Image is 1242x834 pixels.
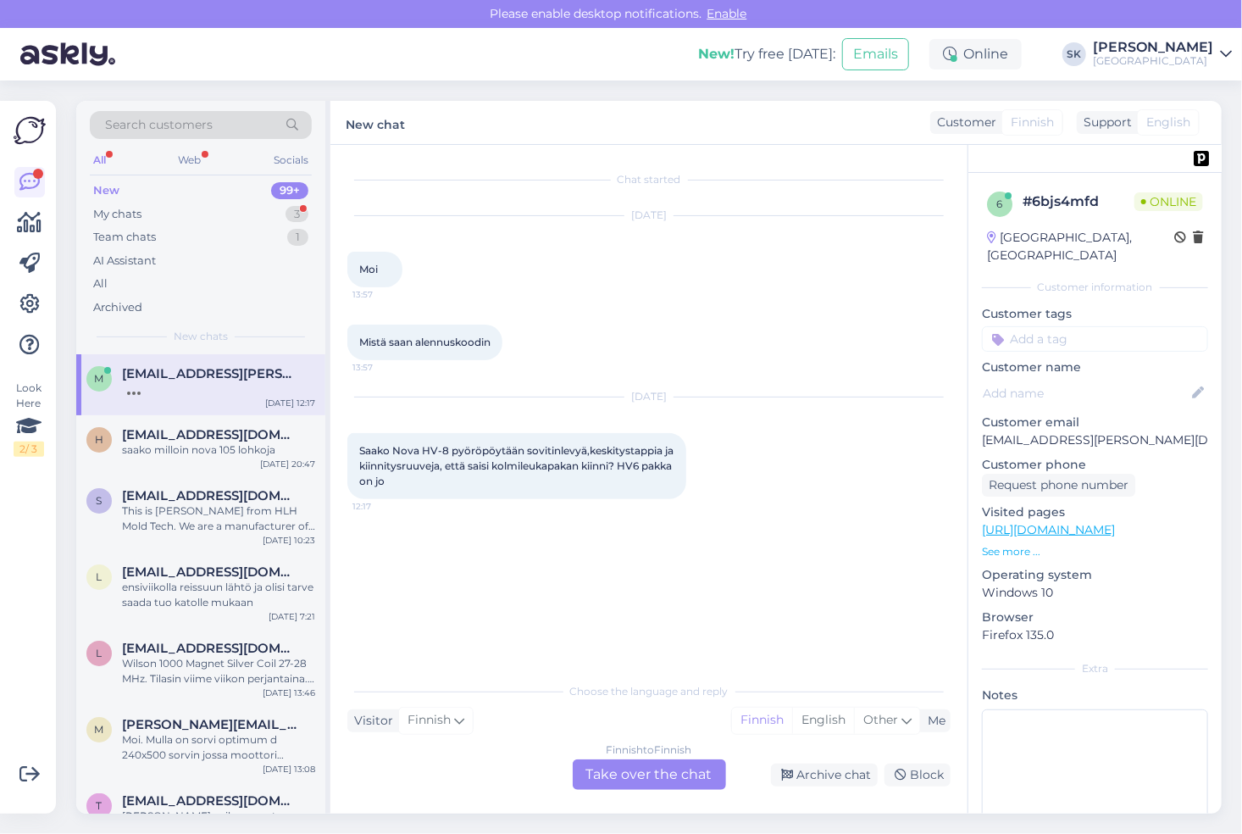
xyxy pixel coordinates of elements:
[982,687,1208,704] p: Notes
[270,149,312,171] div: Socials
[95,723,104,736] span: m
[982,522,1115,537] a: [URL][DOMAIN_NAME]
[347,172,951,187] div: Chat started
[982,609,1208,626] p: Browser
[1194,151,1209,166] img: pd
[174,329,228,344] span: New chats
[1093,54,1213,68] div: [GEOGRAPHIC_DATA]
[347,684,951,699] div: Choose the language and reply
[987,229,1174,264] div: [GEOGRAPHIC_DATA], [GEOGRAPHIC_DATA]
[122,793,298,809] span: timppa.koski@kolumbus.fi
[359,444,676,487] span: Saako Nova HV-8 pyöröpöytään sovitinlevyä,keskitystappia ja kiinnitysruuveja, että saisi kolmileu...
[97,494,103,507] span: s
[263,687,315,699] div: [DATE] 13:46
[573,759,726,790] div: Take over the chat
[983,384,1189,403] input: Add name
[982,359,1208,376] p: Customer name
[93,299,142,316] div: Archived
[97,570,103,583] span: l
[359,336,491,348] span: Mistä saan alennuskoodin
[347,712,393,730] div: Visitor
[792,708,854,733] div: English
[1077,114,1132,131] div: Support
[287,229,308,246] div: 1
[842,38,909,70] button: Emails
[929,39,1022,69] div: Online
[122,641,298,656] span: lacrits68@gmail.com
[122,732,315,763] div: Moi. Mulla on sorvi optimum d 240x500 sorvin jossa moottori YCYS7144L 750W täytyisi saada uusi mo...
[921,712,945,730] div: Me
[122,427,298,442] span: heikkikuronen989@gmail.com
[982,584,1208,602] p: Windows 10
[271,182,308,199] div: 99+
[997,197,1003,210] span: 6
[352,361,416,374] span: 13:57
[1093,41,1232,68] a: [PERSON_NAME][GEOGRAPHIC_DATA]
[982,626,1208,644] p: Firefox 135.0
[95,433,103,446] span: h
[269,610,315,623] div: [DATE] 7:21
[930,114,996,131] div: Customer
[286,206,308,223] div: 3
[863,712,898,727] span: Other
[982,431,1208,449] p: [EMAIL_ADDRESS][PERSON_NAME][DOMAIN_NAME]
[1146,114,1190,131] span: English
[982,661,1208,676] div: Extra
[1134,192,1203,211] span: Online
[122,503,315,534] div: This is [PERSON_NAME] from HLH Mold Tech. We are a manufacturer of prototypes, CNC machining in m...
[698,44,835,64] div: Try free [DATE]:
[122,488,298,503] span: serena@hlhmold.com
[93,229,156,246] div: Team chats
[14,114,46,147] img: Askly Logo
[122,717,298,732] span: marko.laitala@hotmail.com
[982,305,1208,323] p: Customer tags
[97,799,103,812] span: t
[982,566,1208,584] p: Operating system
[982,326,1208,352] input: Add a tag
[732,708,792,733] div: Finnish
[95,372,104,385] span: m
[884,764,951,787] div: Block
[263,763,315,776] div: [DATE] 13:08
[263,534,315,547] div: [DATE] 10:23
[105,116,213,134] span: Search customers
[1011,114,1054,131] span: Finnish
[93,206,141,223] div: My chats
[347,208,951,223] div: [DATE]
[122,366,298,381] span: markku.harpala@gmail.com
[982,414,1208,431] p: Customer email
[359,263,378,275] span: Moi
[93,275,108,292] div: All
[122,442,315,458] div: saako milloin nova 105 lohkoja
[702,6,752,21] span: Enable
[122,656,315,687] div: Wilson 1000 Magnet Silver Coil 27-28 MHz. Tilasin viime viikon perjantaina. Milloin toimitus? Ens...
[122,564,298,580] span: lacrits68@gmail.com
[607,742,692,758] div: Finnish to Finnish
[982,503,1208,521] p: Visited pages
[408,711,451,730] span: Finnish
[175,149,205,171] div: Web
[771,764,878,787] div: Archive chat
[93,253,156,270] div: AI Assistant
[260,458,315,470] div: [DATE] 20:47
[14,442,44,457] div: 2 / 3
[982,474,1135,497] div: Request phone number
[352,500,416,513] span: 12:17
[265,397,315,409] div: [DATE] 12:17
[982,280,1208,295] div: Customer information
[90,149,109,171] div: All
[982,456,1208,474] p: Customer phone
[93,182,119,199] div: New
[698,46,735,62] b: New!
[1093,41,1213,54] div: [PERSON_NAME]
[982,544,1208,559] p: See more ...
[14,381,44,457] div: Look Here
[97,647,103,659] span: l
[346,111,405,134] label: New chat
[122,580,315,610] div: ensiviikolla reissuun lähtö ja olisi tarve saada tuo katolle mukaan
[1062,42,1086,66] div: SK
[1023,192,1134,212] div: # 6bjs4mfd
[352,288,416,301] span: 13:57
[347,389,951,404] div: [DATE]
